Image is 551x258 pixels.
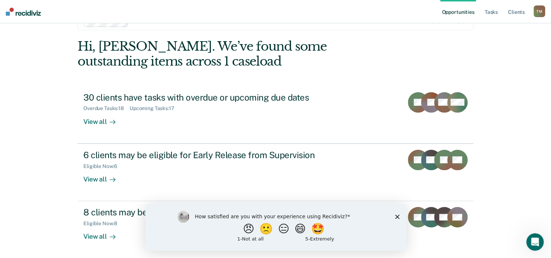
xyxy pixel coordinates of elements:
div: View all [83,169,124,183]
iframe: Survey by Kim from Recidiviz [145,204,406,251]
div: Upcoming Tasks : 17 [130,105,180,112]
div: View all [83,227,124,241]
div: Eligible Now : 6 [83,163,123,169]
div: 30 clients have tasks with overdue or upcoming due dates [83,92,339,103]
iframe: Intercom live chat [526,233,544,251]
div: T M [534,5,545,17]
div: 8 clients may be eligible for Annual Report Status [83,207,339,218]
div: Overdue Tasks : 18 [83,105,130,112]
a: 30 clients have tasks with overdue or upcoming due datesOverdue Tasks:18Upcoming Tasks:17View all [78,86,473,144]
div: 6 clients may be eligible for Early Release from Supervision [83,150,339,160]
a: 6 clients may be eligible for Early Release from SupervisionEligible Now:6View all [78,144,473,201]
div: Hi, [PERSON_NAME]. We’ve found some outstanding items across 1 caseload [78,39,394,69]
div: Eligible Now : 8 [83,220,123,227]
button: TM [534,5,545,17]
div: View all [83,112,124,126]
img: Recidiviz [6,8,41,16]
